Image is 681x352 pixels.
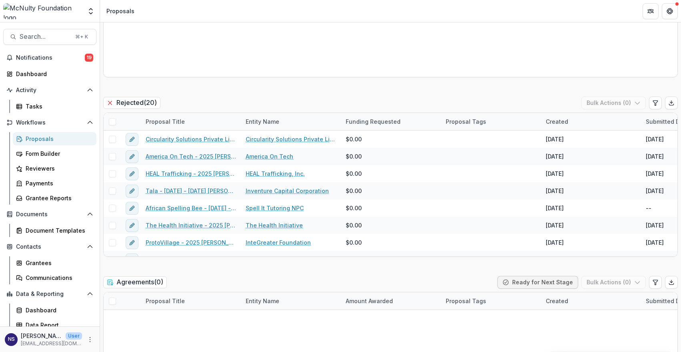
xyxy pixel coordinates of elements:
button: Open Data & Reporting [3,288,96,300]
a: Document Templates [13,224,96,237]
button: Open entity switcher [85,3,96,19]
div: [DATE] [646,135,664,143]
span: Notifications [16,54,85,61]
div: Amount Awarded [341,292,441,310]
a: Data Report [13,318,96,332]
a: The GreenCape Sector Development Agency [246,255,336,264]
div: Proposal Title [141,113,241,130]
button: Open Workflows [3,116,96,129]
div: [DATE] [646,238,664,247]
span: $0.00 [346,221,362,229]
button: Edit table settings [649,97,662,109]
button: Edit table settings [649,276,662,289]
div: Reviewers [26,164,90,173]
a: Grantee Reports [13,191,96,205]
div: Created [541,292,641,310]
div: Entity Name [241,297,284,305]
h2: Rejected ( 20 ) [103,97,160,109]
div: -- [646,204,651,212]
div: Proposal Tags [441,113,541,130]
h2: Agreements ( 0 ) [103,276,167,288]
div: [DATE] [646,255,664,264]
div: Payments [26,179,90,187]
span: Activity [16,87,84,94]
div: Proposals [26,135,90,143]
span: $0.00 [346,152,362,161]
div: [DATE] [546,204,564,212]
div: Proposal Tags [441,292,541,310]
div: Entity Name [241,113,341,130]
div: Document Templates [26,226,90,235]
button: Bulk Actions (0) [581,97,646,109]
a: Payments [13,177,96,190]
div: [DATE] [646,152,664,161]
div: Dashboard [16,70,90,78]
div: Proposal Title [141,117,190,126]
button: edit [126,133,138,146]
div: Proposal Tags [441,117,491,126]
a: Circularity Solutions Private Limited - [DATE] - [DATE] [PERSON_NAME] Prize Application [146,135,236,143]
nav: breadcrumb [103,5,138,17]
a: America On Tech - 2025 [PERSON_NAME] Prize Application [146,152,236,161]
span: Contacts [16,243,84,250]
button: edit [126,253,138,266]
span: Data & Reporting [16,291,84,298]
span: Search... [20,33,70,40]
a: Reviewers [13,162,96,175]
a: Proposals [13,132,96,145]
a: HEAL Trafficking, Inc. [246,169,305,178]
div: [DATE] [546,135,564,143]
div: Proposals [106,7,134,15]
a: The Health Initiative [246,221,303,229]
div: Entity Name [241,292,341,310]
button: Export table data [665,97,678,109]
button: Open Activity [3,84,96,97]
div: Proposal Title [141,292,241,310]
div: Proposal Tags [441,297,491,305]
div: Tasks [26,102,90,111]
p: User [66,332,82,340]
a: InteGreater Foundation [246,238,311,247]
button: Notifications19 [3,51,96,64]
div: [DATE] [546,152,564,161]
a: Tasks [13,100,96,113]
div: Created [541,117,573,126]
button: Open Documents [3,208,96,221]
div: [DATE] [546,221,564,229]
div: [DATE] [546,187,564,195]
a: America On Tech [246,152,293,161]
div: Created [541,113,641,130]
button: edit [126,185,138,197]
button: Export table data [665,276,678,289]
div: Funding Requested [341,113,441,130]
div: [DATE] [546,238,564,247]
img: McNulty Foundation logo [3,3,82,19]
span: $0.00 [346,187,362,195]
p: [EMAIL_ADDRESS][DOMAIN_NAME] [21,340,82,347]
div: Grantee Reports [26,194,90,202]
a: Tala - [DATE] - [DATE] [PERSON_NAME] Prize Application [146,187,236,195]
button: Get Help [662,3,678,19]
button: Bulk Actions (0) [581,276,646,289]
div: Grantees [26,259,90,267]
a: The Health Initiative - 2025 [PERSON_NAME] Prize Application [146,221,236,229]
a: Communications [13,271,96,284]
a: Inventure Capital Corporation [246,187,329,195]
span: 19 [85,54,93,62]
span: $0.00 [346,238,362,247]
div: [DATE] [546,169,564,178]
div: Entity Name [241,117,284,126]
a: ProtoVillage - 2025 [PERSON_NAME] Prize Application [146,238,236,247]
div: Form Builder [26,149,90,158]
button: Open Contacts [3,240,96,253]
span: $0.00 [346,204,362,212]
div: Proposal Title [141,297,190,305]
div: Funding Requested [341,117,405,126]
span: $0.00 [346,135,362,143]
